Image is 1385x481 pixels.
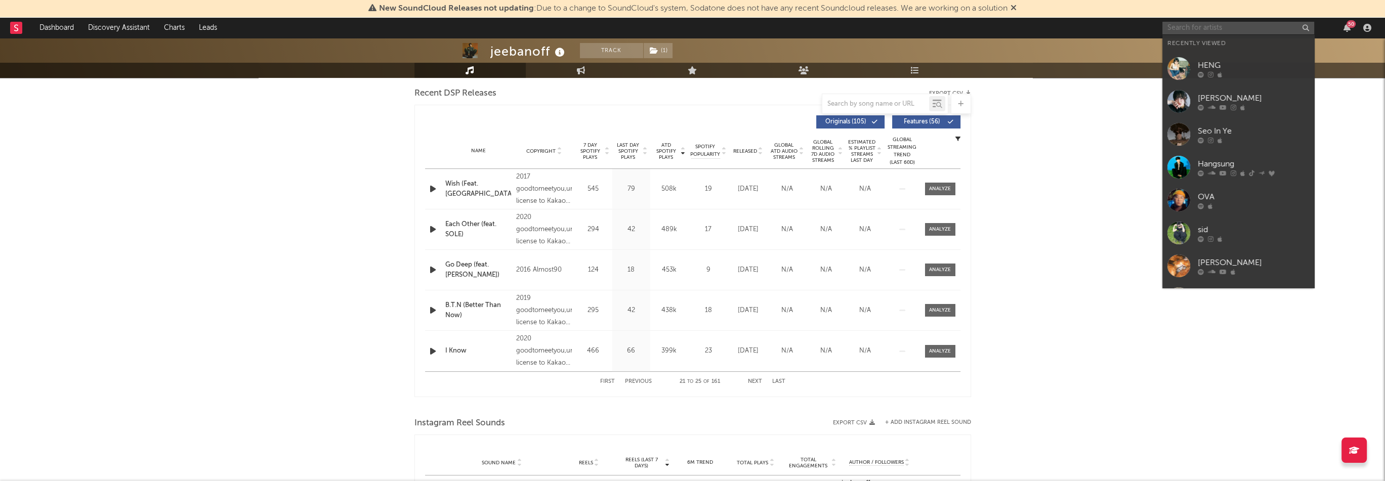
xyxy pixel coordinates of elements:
div: 438k [653,305,686,316]
button: Last [772,379,785,384]
div: 545 [577,184,610,194]
div: 2016 Almost90 [516,264,571,276]
span: New SoundCloud Releases not updating [379,5,534,13]
span: Total Engagements [786,457,830,469]
div: Global Streaming Trend (Last 60D) [887,136,917,166]
div: [PERSON_NAME] [1198,256,1309,269]
div: 294 [577,225,610,235]
span: Released [733,148,757,154]
div: 6M Trend [675,459,726,466]
div: N/A [809,346,843,356]
span: 7 Day Spotify Plays [577,142,604,160]
button: Track [580,43,643,58]
div: 23 [691,346,726,356]
div: OVA [1198,191,1309,203]
div: N/A [770,305,804,316]
button: Features(56) [892,115,960,128]
a: PARAMETER [1162,282,1314,315]
a: Seo In Ye [1162,118,1314,151]
button: 50 [1344,24,1351,32]
a: Hangsung [1162,151,1314,184]
div: N/A [809,265,843,275]
span: Reels (last 7 days) [619,457,664,469]
div: [DATE] [731,305,765,316]
div: 453k [653,265,686,275]
div: jeebanoff [490,43,567,60]
div: 50 [1347,20,1356,28]
span: of [703,379,709,384]
span: : Due to a change to SoundCloud's system, Sodatone does not have any recent Soundcloud releases. ... [379,5,1008,13]
a: OVA [1162,184,1314,216]
span: Spotify Popularity [690,143,720,158]
span: Global ATD Audio Streams [770,142,798,160]
div: 66 [615,346,648,356]
span: ATD Spotify Plays [653,142,680,160]
a: [PERSON_NAME] [1162,85,1314,118]
div: 2017 goodtomeetyou,under license to Kakao Entertainment [516,171,571,207]
a: I Know [445,346,512,356]
div: 21 25 161 [672,376,728,388]
div: 399k [653,346,686,356]
button: Previous [625,379,652,384]
div: 18 [615,265,648,275]
input: Search for artists [1162,22,1314,34]
div: 2019 goodtomeetyou,under license to Kakao Entertainment [516,292,571,329]
div: 42 [615,225,648,235]
div: 79 [615,184,648,194]
div: Seo In Ye [1198,125,1309,137]
div: 17 [691,225,726,235]
span: Recent DSP Releases [414,88,496,100]
div: 2020 goodtomeetyou,under license to Kakao Entertainment [516,333,571,369]
span: Last Day Spotify Plays [615,142,642,160]
div: 124 [577,265,610,275]
span: Dismiss [1011,5,1017,13]
a: HENG [1162,52,1314,85]
span: Features ( 56 ) [899,119,945,125]
button: (1) [644,43,673,58]
div: [DATE] [731,184,765,194]
div: Hangsung [1198,158,1309,170]
span: Originals ( 105 ) [823,119,869,125]
div: 295 [577,305,610,316]
span: Instagram Reel Sounds [414,417,505,429]
span: Global Rolling 7D Audio Streams [809,139,837,163]
div: [DATE] [731,265,765,275]
div: Recently Viewed [1167,37,1309,50]
a: Dashboard [32,18,81,38]
a: Leads [192,18,224,38]
div: Each Other (feat. SOLE) [445,220,512,239]
button: + Add Instagram Reel Sound [885,420,971,425]
span: Copyright [526,148,556,154]
div: 9 [691,265,726,275]
div: N/A [770,225,804,235]
div: sid [1198,224,1309,236]
div: 489k [653,225,686,235]
div: + Add Instagram Reel Sound [875,420,971,425]
div: 508k [653,184,686,194]
div: Wish (Feat. [GEOGRAPHIC_DATA]) [445,179,512,199]
div: N/A [770,265,804,275]
div: 466 [577,346,610,356]
div: 18 [691,305,726,316]
div: N/A [770,184,804,194]
div: 42 [615,305,648,316]
div: N/A [809,305,843,316]
a: B.T.N (Better Than Now) [445,300,512,320]
a: [PERSON_NAME] [1162,249,1314,282]
span: ( 1 ) [643,43,673,58]
div: 2020 goodtomeetyou,under license to Kakao Entertainment [516,211,571,248]
div: N/A [809,225,843,235]
a: Discovery Assistant [81,18,157,38]
button: First [600,379,615,384]
div: HENG [1198,59,1309,71]
span: Estimated % Playlist Streams Last Day [848,139,876,163]
div: N/A [848,184,882,194]
button: Originals(105) [816,115,885,128]
div: Name [445,147,512,155]
div: 19 [691,184,726,194]
a: Go Deep (feat. [PERSON_NAME]) [445,260,512,280]
input: Search by song name or URL [822,100,929,108]
span: to [687,379,693,384]
div: [PERSON_NAME] [1198,92,1309,104]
